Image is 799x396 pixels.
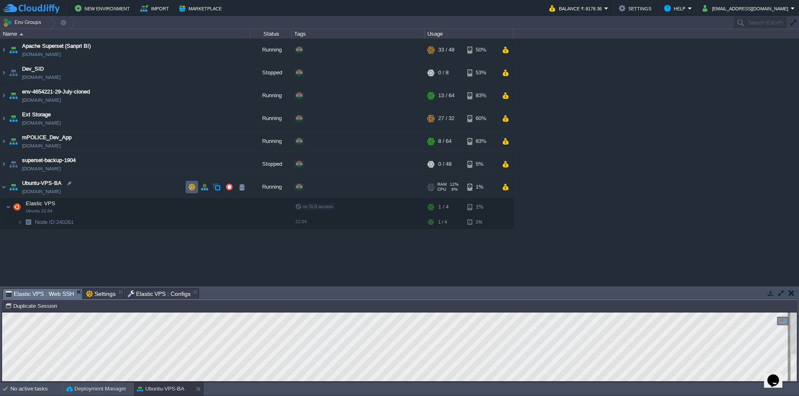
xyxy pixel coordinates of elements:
[467,216,494,229] div: 1%
[425,29,513,39] div: Usage
[467,61,494,84] div: 53%
[22,119,61,127] span: [DOMAIN_NAME]
[467,153,494,175] div: 5%
[619,3,654,13] button: Settings
[22,65,44,73] a: Dev_SID
[250,153,292,175] div: Stopped
[438,61,449,84] div: 0 / 8
[549,3,604,13] button: Balance ₹-9178.36
[0,107,7,130] img: AMDAwAAAACH5BAEAAAAALAAAAAABAAEAAAICRAEAOw==
[467,84,494,107] div: 83%
[0,39,7,61] img: AMDAwAAAACH5BAEAAAAALAAAAAABAAEAAAICRAEAOw==
[0,153,7,175] img: AMDAwAAAACH5BAEAAAAALAAAAAABAAEAAAICRAEAOw==
[292,29,424,39] div: Tags
[5,302,60,310] button: Duplicate Session
[467,107,494,130] div: 60%
[22,187,61,196] span: [DOMAIN_NAME]
[34,219,75,226] span: 240261
[140,3,171,13] button: Import
[22,111,51,119] a: Ext Storage
[22,165,61,173] a: [DOMAIN_NAME]
[0,176,7,198] img: AMDAwAAAACH5BAEAAAAALAAAAAABAAEAAAICRAEAOw==
[17,216,22,229] img: AMDAwAAAACH5BAEAAAAALAAAAAABAAEAAAICRAEAOw==
[438,39,454,61] div: 33 / 48
[7,39,19,61] img: AMDAwAAAACH5BAEAAAAALAAAAAABAAEAAAICRAEAOw==
[7,84,19,107] img: AMDAwAAAACH5BAEAAAAALAAAAAABAAEAAAICRAEAOw==
[438,130,452,152] div: 8 / 64
[7,61,19,84] img: AMDAwAAAACH5BAEAAAAALAAAAAABAAEAAAICRAEAOw==
[250,130,292,152] div: Running
[295,204,333,209] span: no SLB access
[22,73,61,81] a: [DOMAIN_NAME]
[664,3,688,13] button: Help
[1,29,250,39] div: Name
[250,84,292,107] div: Running
[7,130,19,152] img: AMDAwAAAACH5BAEAAAAALAAAAAABAAEAAAICRAEAOw==
[7,176,19,198] img: AMDAwAAAACH5BAEAAAAALAAAAAABAAEAAAICRAEAOw==
[438,107,454,130] div: 27 / 32
[437,187,446,192] span: CPU
[467,39,494,61] div: 50%
[438,199,449,215] div: 1 / 4
[467,176,494,198] div: 1%
[3,17,44,28] button: Env Groups
[0,84,7,107] img: AMDAwAAAACH5BAEAAAAALAAAAAABAAEAAAICRAEAOw==
[0,61,7,84] img: AMDAwAAAACH5BAEAAAAALAAAAAABAAEAAAICRAEAOw==
[250,107,292,130] div: Running
[449,187,458,192] span: 8%
[437,182,447,187] span: RAM
[75,3,132,13] button: New Environment
[137,385,184,393] button: Ubuntu-VPS-BA
[86,289,116,299] span: Settings
[11,199,23,215] img: AMDAwAAAACH5BAEAAAAALAAAAAABAAEAAAICRAEAOw==
[251,29,291,39] div: Status
[66,385,126,393] button: Deployment Manager
[438,153,452,175] div: 0 / 48
[22,88,90,96] a: env-4654221-29-July-cloned
[22,216,34,229] img: AMDAwAAAACH5BAEAAAAALAAAAAABAAEAAAICRAEAOw==
[22,156,76,165] a: superset-backup-1904
[25,200,57,207] span: Elastic VPS
[438,216,447,229] div: 1 / 4
[0,130,7,152] img: AMDAwAAAACH5BAEAAAAALAAAAAABAAEAAAICRAEAOw==
[7,107,19,130] img: AMDAwAAAACH5BAEAAAAALAAAAAABAAEAAAICRAEAOw==
[250,39,292,61] div: Running
[25,200,57,207] a: Elastic VPSUbuntu 22.04
[22,179,62,187] a: Ubuntu-VPS-BA
[764,363,791,388] iframe: chat widget
[10,382,62,396] div: No active tasks
[702,3,791,13] button: [EMAIL_ADDRESS][DOMAIN_NAME]
[5,289,74,299] span: Elastic VPS : Web SSH
[250,176,292,198] div: Running
[250,61,292,84] div: Stopped
[22,133,72,142] a: mPOLICE_Dev_App
[467,130,494,152] div: 83%
[6,199,11,215] img: AMDAwAAAACH5BAEAAAAALAAAAAABAAEAAAICRAEAOw==
[35,219,56,225] span: Node ID:
[3,3,60,14] img: CloudJiffy
[467,199,494,215] div: 1%
[450,182,459,187] span: 12%
[26,209,52,214] span: Ubuntu 22.04
[34,219,75,226] a: Node ID:240261
[7,153,19,175] img: AMDAwAAAACH5BAEAAAAALAAAAAABAAEAAAICRAEAOw==
[22,42,91,50] a: Apache Superset (Sanpri BI)
[179,3,224,13] button: Marketplace
[22,50,61,59] a: [DOMAIN_NAME]
[20,33,23,35] img: AMDAwAAAACH5BAEAAAAALAAAAAABAAEAAAICRAEAOw==
[438,84,454,107] div: 13 / 64
[22,96,61,104] a: [DOMAIN_NAME]
[128,289,191,299] span: Elastic VPS : Configs
[22,142,61,150] a: [DOMAIN_NAME]
[295,219,307,224] span: 22.04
